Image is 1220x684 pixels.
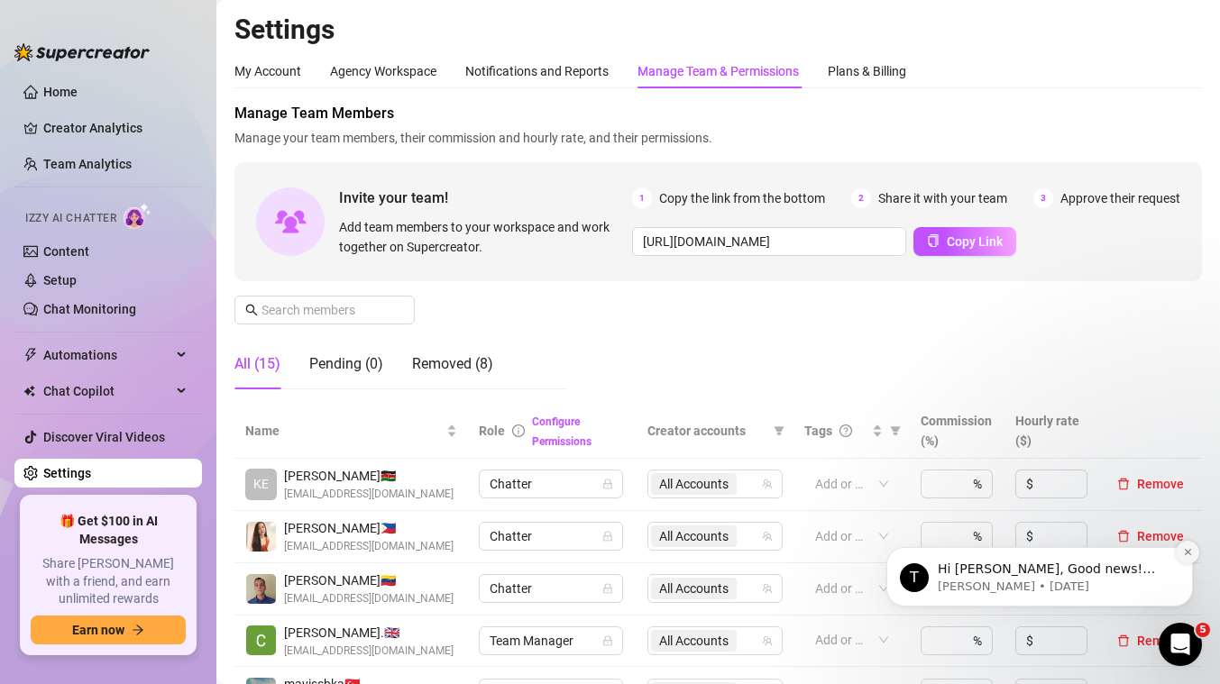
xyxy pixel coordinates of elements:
[234,61,301,81] div: My Account
[762,479,773,489] span: team
[246,574,276,604] img: Gustavo Garcia
[284,570,454,590] span: [PERSON_NAME] 🇻🇪
[947,234,1003,249] span: Copy Link
[651,525,737,547] span: All Accounts
[284,518,454,538] span: [PERSON_NAME] 🇵🇭
[43,85,78,99] a: Home
[762,583,773,594] span: team
[31,616,186,644] button: Earn nowarrow-right
[43,377,171,406] span: Chat Copilot
[647,421,766,441] span: Creator accounts
[1196,623,1210,637] span: 5
[859,433,1220,635] iframe: Intercom notifications message
[651,578,737,599] span: All Accounts
[284,466,454,486] span: [PERSON_NAME] 🇰🇪
[23,385,35,397] img: Chat Copilot
[1159,623,1202,666] iframe: Intercom live chat
[638,61,799,81] div: Manage Team & Permissions
[839,424,852,437] span: question-circle
[284,643,454,660] span: [EMAIL_ADDRESS][DOMAIN_NAME]
[804,421,832,441] span: Tags
[339,217,625,257] span: Add team members to your workspace and work together on Supercreator.
[234,13,1202,47] h2: Settings
[659,526,729,546] span: All Accounts
[1033,188,1053,208] span: 3
[78,145,311,161] p: Message from Tanya, sent 4d ago
[245,421,443,441] span: Name
[913,227,1016,256] button: Copy Link
[490,575,612,602] span: Chatter
[651,630,737,652] span: All Accounts
[78,127,311,145] p: Hi [PERSON_NAME], Good news! We’ve just launched our Referral Program 🚀 Invite your friends, and ...
[43,430,165,444] a: Discover Viral Videos
[490,523,612,550] span: Chatter
[245,304,258,316] span: search
[910,404,1004,459] th: Commission (%)
[1117,634,1130,647] span: delete
[465,61,609,81] div: Notifications and Reports
[339,187,632,209] span: Invite your team!
[261,300,390,320] input: Search members
[43,157,132,171] a: Team Analytics
[23,348,38,362] span: thunderbolt
[890,425,901,436] span: filter
[1004,404,1099,459] th: Hourly rate ($)
[659,579,729,598] span: All Accounts
[632,188,652,208] span: 1
[43,466,91,480] a: Settings
[43,114,188,142] a: Creator Analytics
[234,404,468,459] th: Name
[878,188,1007,208] span: Share it with your team
[124,203,151,229] img: AI Chatter
[234,103,1202,124] span: Manage Team Members
[774,425,784,436] span: filter
[602,479,613,489] span: lock
[31,513,186,548] span: 🎁 Get $100 in AI Messages
[284,538,454,555] span: [EMAIL_ADDRESS][DOMAIN_NAME]
[330,61,436,81] div: Agency Workspace
[659,474,729,494] span: All Accounts
[27,114,334,173] div: message notification from Tanya, 4d ago. Hi lisamarie, Good news! We’ve just launched our Referra...
[316,107,340,131] button: Dismiss notification
[512,424,525,437] span: info-circle
[651,473,737,495] span: All Accounts
[479,424,505,438] span: Role
[532,415,592,448] a: Configure Permissions
[72,623,124,637] span: Earn now
[770,417,788,444] span: filter
[602,635,613,646] span: lock
[25,210,116,227] span: Izzy AI Chatter
[927,234,940,247] span: copy
[43,273,77,287] a: Setup
[659,631,729,651] span: All Accounts
[31,555,186,608] span: Share [PERSON_NAME] with a friend, and earn unlimited rewards
[602,531,613,542] span: lock
[412,353,493,375] div: Removed (8)
[132,624,144,636] span: arrow-right
[43,341,171,369] span: Automations
[284,486,454,503] span: [EMAIL_ADDRESS][DOMAIN_NAME]
[253,474,269,494] span: KE
[41,130,69,159] div: Profile image for Tanya
[309,353,383,375] div: Pending (0)
[43,302,136,316] a: Chat Monitoring
[234,128,1202,148] span: Manage your team members, their commission and hourly rate, and their permissions.
[602,583,613,594] span: lock
[284,590,454,607] span: [EMAIL_ADDRESS][DOMAIN_NAME]
[43,244,89,259] a: Content
[851,188,871,208] span: 2
[1060,188,1180,208] span: Approve their request
[762,635,773,646] span: team
[762,531,773,542] span: team
[1110,630,1191,652] button: Remove
[234,353,280,375] div: All (15)
[14,43,150,61] img: logo-BBDzfeDw.svg
[246,625,276,655] img: Cherry Berry
[490,627,612,654] span: Team Manager
[1137,634,1184,648] span: Remove
[828,61,906,81] div: Plans & Billing
[659,188,825,208] span: Copy the link from the bottom
[886,417,904,444] span: filter
[246,522,276,552] img: Rhea Mae Corros (Rhea)
[284,623,454,643] span: [PERSON_NAME]. 🇬🇧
